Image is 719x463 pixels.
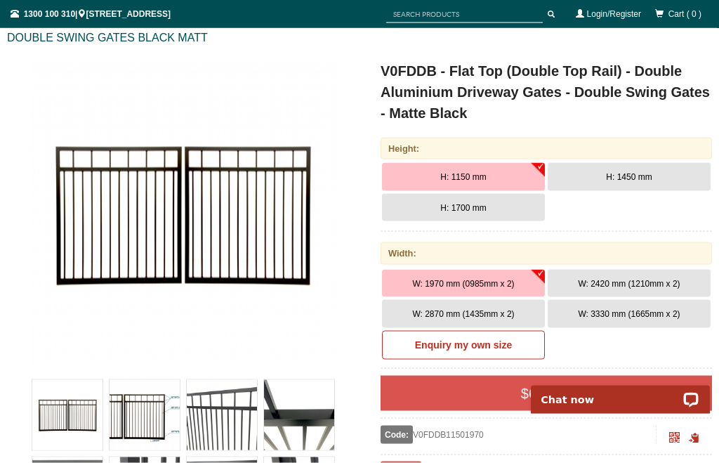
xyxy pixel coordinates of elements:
[669,434,680,444] a: Click to enlarge and scan to share.
[578,309,680,319] span: W: 3330 mm (1665mm x 2)
[32,380,103,450] img: V0FDDB - Flat Top (Double Top Rail) - Double Aluminium Driveway Gates - Double Swing Gates - Matt...
[440,172,486,182] span: H: 1150 mm
[606,172,652,182] span: H: 1450 mm
[382,163,545,191] button: H: 1150 mm
[187,380,257,450] img: V0FDDB - Flat Top (Double Top Rail) - Double Aluminium Driveway Gates - Double Swing Gates - Matt...
[24,9,75,19] a: 1300 100 310
[381,376,712,411] div: $
[412,309,514,319] span: W: 2870 mm (1435mm x 2)
[110,380,180,450] img: V0FDDB - Flat Top (Double Top Rail) - Double Aluminium Driveway Gates - Double Swing Gates - Matt...
[386,6,543,23] input: SEARCH PRODUCTS
[548,163,711,191] button: H: 1450 mm
[415,339,512,351] b: Enquiry my own size
[381,426,413,444] span: Code:
[381,426,657,444] div: V0FDDB11501970
[382,194,545,222] button: H: 1700 mm
[412,279,514,289] span: W: 1970 mm (0985mm x 2)
[689,433,699,443] span: Click to copy the URL
[382,331,545,360] a: Enquiry my own size
[440,203,486,213] span: H: 1700 mm
[29,60,338,370] img: V0FDDB - Flat Top (Double Top Rail) - Double Aluminium Driveway Gates - Double Swing Gates - Matt...
[8,60,358,370] a: V0FDDB - Flat Top (Double Top Rail) - Double Aluminium Driveway Gates - Double Swing Gates - Matt...
[522,370,719,414] iframe: LiveChat chat widget
[382,300,545,328] button: W: 2870 mm (1435mm x 2)
[578,279,680,289] span: W: 2420 mm (1210mm x 2)
[548,270,711,298] button: W: 2420 mm (1210mm x 2)
[264,380,334,450] img: V0FDDB - Flat Top (Double Top Rail) - Double Aluminium Driveway Gates - Double Swing Gates - Matt...
[381,60,712,124] h1: V0FDDB - Flat Top (Double Top Rail) - Double Aluminium Driveway Gates - Double Swing Gates - Matt...
[668,9,701,19] span: Cart ( 0 )
[381,242,712,264] div: Width:
[587,9,641,19] a: Login/Register
[548,300,711,328] button: W: 3330 mm (1665mm x 2)
[11,9,171,19] span: | [STREET_ADDRESS]
[381,138,712,159] div: Height:
[382,270,545,298] button: W: 1970 mm (0985mm x 2)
